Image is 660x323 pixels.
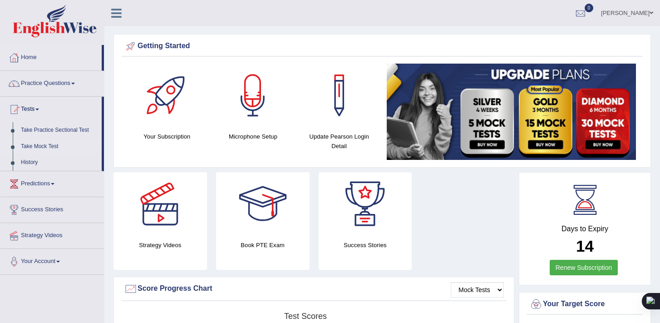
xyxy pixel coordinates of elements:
tspan: Test scores [284,312,327,321]
a: Success Stories [0,197,104,220]
a: Take Practice Sectional Test [17,122,102,139]
div: Getting Started [124,40,640,53]
h4: Days to Expiry [529,225,640,233]
a: Practice Questions [0,71,104,94]
a: Strategy Videos [0,223,104,246]
h4: Your Subscription [128,132,206,141]
h4: Microphone Setup [215,132,292,141]
a: Home [0,45,102,68]
h4: Book PTE Exam [216,240,310,250]
a: Take Mock Test [17,139,102,155]
a: Predictions [0,171,104,194]
h4: Update Pearson Login Detail [300,132,378,151]
b: 14 [576,237,594,255]
div: Your Target Score [529,298,640,311]
h4: Strategy Videos [113,240,207,250]
a: History [17,154,102,171]
a: Renew Subscription [550,260,618,275]
img: small5.jpg [387,64,636,160]
span: 0 [585,4,594,12]
a: Tests [0,97,102,119]
h4: Success Stories [319,240,412,250]
a: Your Account [0,249,104,272]
div: Score Progress Chart [124,282,504,296]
